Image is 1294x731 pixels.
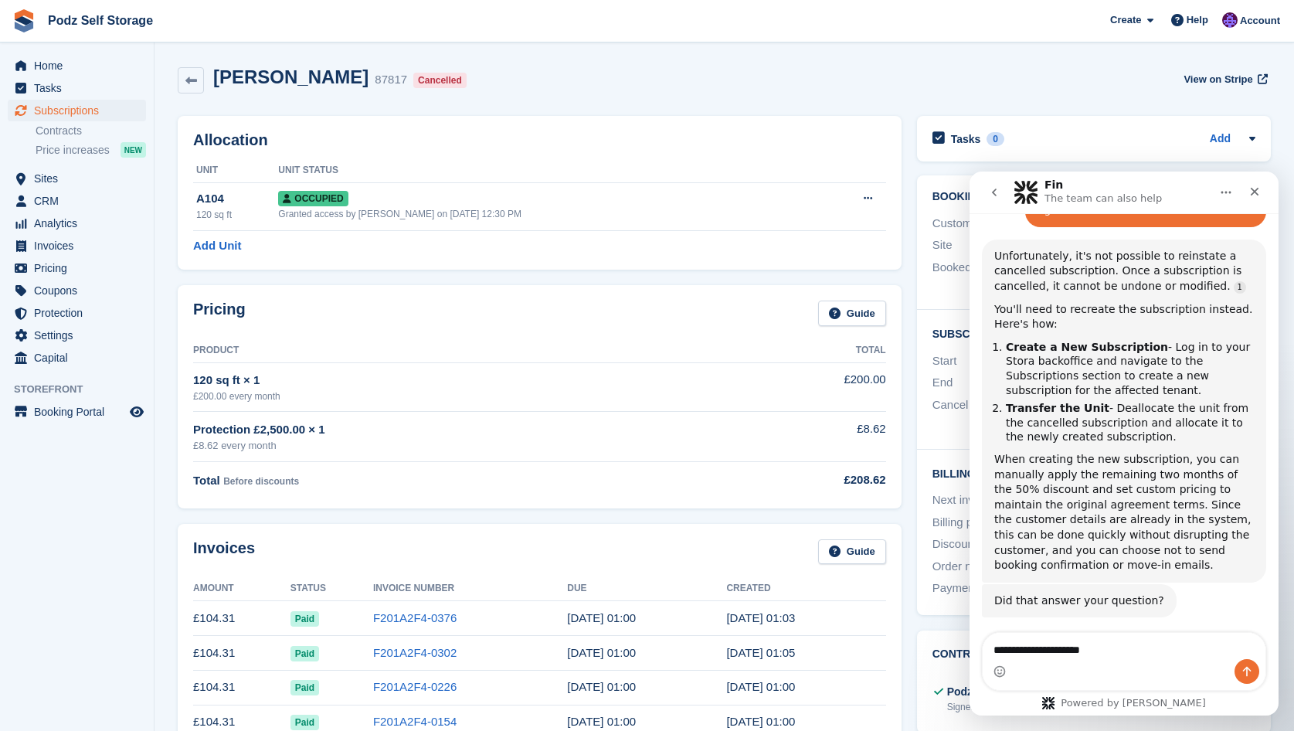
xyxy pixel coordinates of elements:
div: End [932,374,1094,392]
img: Jawed Chowdhary [1222,12,1238,28]
a: Guide [818,301,886,326]
div: 0 [987,132,1004,146]
a: menu [8,280,146,301]
div: Billing period [932,514,1094,532]
span: Storefront [14,382,154,397]
span: Total [193,474,220,487]
time: 2025-09-23 00:00:00 UTC [567,611,636,624]
span: Protection [34,302,127,324]
span: Sites [34,168,127,189]
a: F201A2F4-0154 [373,715,457,728]
h2: [PERSON_NAME] [213,66,369,87]
div: A104 [196,190,278,208]
a: Price increases NEW [36,141,146,158]
div: 87817 [375,71,407,89]
a: F201A2F4-0376 [373,611,457,624]
h2: Contract [932,646,993,671]
span: Subscriptions [34,100,127,121]
th: Total [718,338,885,363]
h2: Allocation [193,131,886,149]
span: View on Stripe [1184,72,1252,87]
h2: Tasks [951,132,981,146]
a: menu [8,168,146,189]
div: Granted access by [PERSON_NAME] on [DATE] 12:30 PM [278,207,814,221]
div: Order number [932,558,1094,576]
a: View on Stripe [1177,66,1271,92]
h2: Billing [932,465,1255,481]
time: 2025-08-23 00:00:00 UTC [567,646,636,659]
span: Invoices [34,235,127,257]
td: £104.31 [193,636,290,671]
a: Preview store [127,403,146,421]
h2: Booking [932,191,1255,203]
th: Invoice Number [373,576,567,601]
span: CRM [34,190,127,212]
a: F201A2F4-0226 [373,680,457,693]
a: menu [8,77,146,99]
span: Create [1110,12,1141,28]
div: Next invoice [932,491,1094,509]
div: Cancelled [413,73,467,88]
span: Price increases [36,143,110,158]
div: Signed on [DATE] [947,700,1156,714]
div: Cancel reason [932,396,1094,431]
td: £8.62 [718,412,885,462]
div: Protection £2,500.00 × 1 [193,421,718,439]
h2: Subscription [932,325,1255,341]
time: 2025-08-22 00:05:51 UTC [726,646,795,659]
a: Add [1210,131,1231,148]
div: 120 sq ft × 1 [193,372,718,389]
img: stora-icon-8386f47178a22dfd0bd8f6a31ec36ba5ce8667c1dd55bd0f319d3a0aa187defe.svg [12,9,36,32]
time: 2025-09-22 00:03:52 UTC [726,611,795,624]
th: Amount [193,576,290,601]
span: Booking Portal [34,401,127,423]
div: Discount [932,535,1094,553]
a: menu [8,401,146,423]
a: menu [8,100,146,121]
div: £208.62 [718,471,885,489]
span: Settings [34,325,127,346]
span: Analytics [34,212,127,234]
th: Due [567,576,726,601]
iframe: Intercom live chat [970,172,1279,716]
span: Pricing [34,257,127,279]
div: NEW [121,142,146,158]
div: Customer [932,215,1094,233]
span: Occupied [278,191,348,206]
td: £200.00 [718,362,885,411]
h2: Invoices [193,539,255,565]
th: Unit [193,158,278,183]
a: menu [8,347,146,369]
th: Product [193,338,718,363]
div: £200.00 every month [193,389,718,403]
span: Help [1187,12,1208,28]
a: menu [8,55,146,76]
div: 120 sq ft [196,208,278,222]
th: Unit Status [278,158,814,183]
a: F201A2F4-0302 [373,646,457,659]
time: 2025-07-23 00:00:00 UTC [567,680,636,693]
span: Account [1240,13,1280,29]
div: Site [932,236,1094,254]
a: menu [8,235,146,257]
span: Paid [290,680,319,695]
a: Add Unit [193,237,241,255]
